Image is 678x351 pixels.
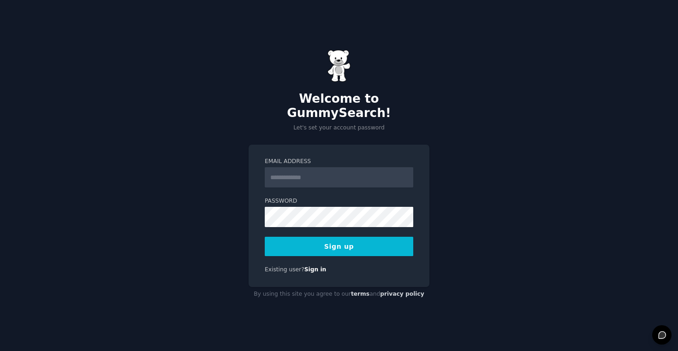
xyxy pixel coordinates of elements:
[249,124,429,132] p: Let's set your account password
[351,291,369,297] a: terms
[380,291,424,297] a: privacy policy
[327,50,351,82] img: Gummy Bear
[265,197,413,205] label: Password
[265,266,304,273] span: Existing user?
[249,92,429,121] h2: Welcome to GummySearch!
[249,287,429,302] div: By using this site you agree to our and
[265,158,413,166] label: Email Address
[265,237,413,256] button: Sign up
[304,266,327,273] a: Sign in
